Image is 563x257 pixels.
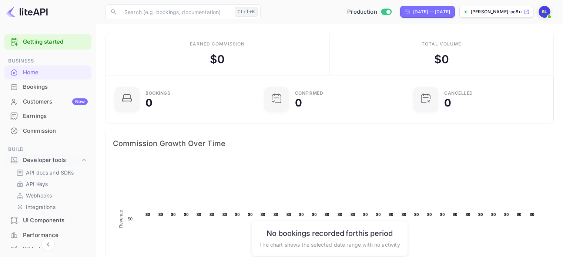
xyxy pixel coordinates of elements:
div: API Keys [13,179,88,189]
div: Customers [23,98,88,106]
span: Business [4,57,91,65]
p: API docs and SDKs [26,169,74,176]
div: Home [23,68,88,77]
input: Search (e.g. bookings, documentation) [120,4,232,19]
text: $0 [171,212,176,217]
div: $ 0 [210,51,225,68]
text: $0 [184,212,189,217]
text: $0 [261,212,265,217]
text: $0 [312,212,317,217]
text: $0 [466,212,470,217]
span: Commission Growth Over Time [113,138,546,149]
p: The chart shows the selected date range with no activity [259,240,400,248]
div: New [72,98,88,105]
text: $0 [222,212,227,217]
text: $0 [210,212,214,217]
div: Bookings [145,91,170,95]
p: [PERSON_NAME]-pc8uy.nuitee.... [471,9,522,15]
p: Integrations [26,203,56,211]
div: 0 [295,98,302,108]
a: Integrations [16,203,86,211]
div: CANCELLED [444,91,473,95]
text: $0 [128,217,133,221]
div: Click to change the date range period [400,6,455,18]
a: Home [4,65,91,79]
div: UI Components [4,213,91,228]
span: Build [4,145,91,153]
div: 0 [444,98,451,108]
text: $0 [440,212,445,217]
div: Ctrl+K [235,7,258,17]
text: $0 [517,212,522,217]
a: Performance [4,228,91,242]
a: Whitelabel [4,243,91,256]
button: Collapse navigation [41,238,55,251]
div: Integrations [13,202,88,212]
text: $0 [363,212,368,217]
div: Getting started [4,34,91,50]
text: $0 [414,212,419,217]
div: Commission [23,127,88,135]
text: $0 [248,212,253,217]
text: $0 [145,212,150,217]
span: Production [347,8,377,16]
div: Bookings [23,83,88,91]
a: Bookings [4,80,91,94]
text: $0 [427,212,432,217]
div: Home [4,65,91,80]
p: Webhooks [26,192,52,199]
text: $0 [286,212,291,217]
div: Performance [23,231,88,240]
text: $0 [235,212,240,217]
a: Earnings [4,109,91,123]
text: Revenue [118,210,124,228]
div: 0 [145,98,153,108]
text: $0 [158,212,163,217]
text: $0 [491,212,496,217]
text: $0 [478,212,483,217]
div: Total volume [422,41,461,47]
text: $0 [389,212,393,217]
div: Earnings [23,112,88,121]
text: $0 [376,212,381,217]
div: Developer tools [23,156,80,165]
div: Developer tools [4,154,91,167]
div: API docs and SDKs [13,167,88,178]
div: Performance [4,228,91,243]
p: API Keys [26,180,48,188]
a: UI Components [4,213,91,227]
text: $0 [453,212,458,217]
a: Getting started [23,38,88,46]
div: Switch to Sandbox mode [344,8,394,16]
img: Bidit LK [539,6,550,18]
div: Webhooks [13,190,88,201]
text: $0 [351,212,355,217]
div: Confirmed [295,91,324,95]
a: API Keys [16,180,86,188]
text: $0 [504,212,509,217]
img: LiteAPI logo [6,6,48,18]
a: CustomersNew [4,95,91,108]
text: $0 [197,212,201,217]
a: Commission [4,124,91,138]
div: UI Components [23,216,88,225]
div: [DATE] — [DATE] [413,9,450,15]
h6: No bookings recorded for this period [259,229,400,237]
text: $0 [402,212,406,217]
text: $0 [530,212,534,217]
div: $ 0 [434,51,449,68]
a: Webhooks [16,192,86,199]
div: Earned commission [190,41,245,47]
text: $0 [338,212,342,217]
text: $0 [299,212,304,217]
div: Earnings [4,109,91,124]
div: Whitelabel [23,246,88,254]
text: $0 [325,212,329,217]
a: API docs and SDKs [16,169,86,176]
div: CustomersNew [4,95,91,109]
text: $0 [274,212,278,217]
